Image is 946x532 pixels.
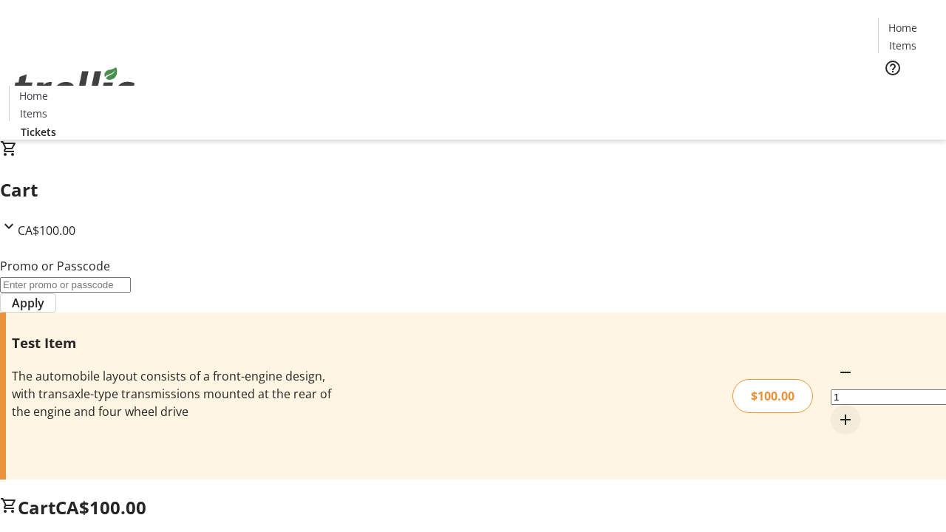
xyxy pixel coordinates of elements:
a: Tickets [878,86,937,101]
div: The automobile layout consists of a front-engine design, with transaxle-type transmissions mounte... [12,367,335,420]
span: Items [889,38,916,53]
h3: Test Item [12,332,335,353]
span: CA$100.00 [18,222,75,239]
a: Tickets [9,124,68,140]
button: Increment by one [831,405,860,434]
a: Home [879,20,926,35]
span: CA$100.00 [55,495,146,519]
span: Items [20,106,47,121]
div: $100.00 [732,379,813,413]
a: Items [10,106,57,121]
span: Apply [12,294,44,312]
span: Tickets [890,86,925,101]
button: Help [878,53,908,83]
span: Home [888,20,917,35]
a: Home [10,88,57,103]
span: Home [19,88,48,103]
button: Decrement by one [831,358,860,387]
span: Tickets [21,124,56,140]
a: Items [879,38,926,53]
img: Orient E2E Organization 0gVn3KdbAw's Logo [9,51,140,125]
